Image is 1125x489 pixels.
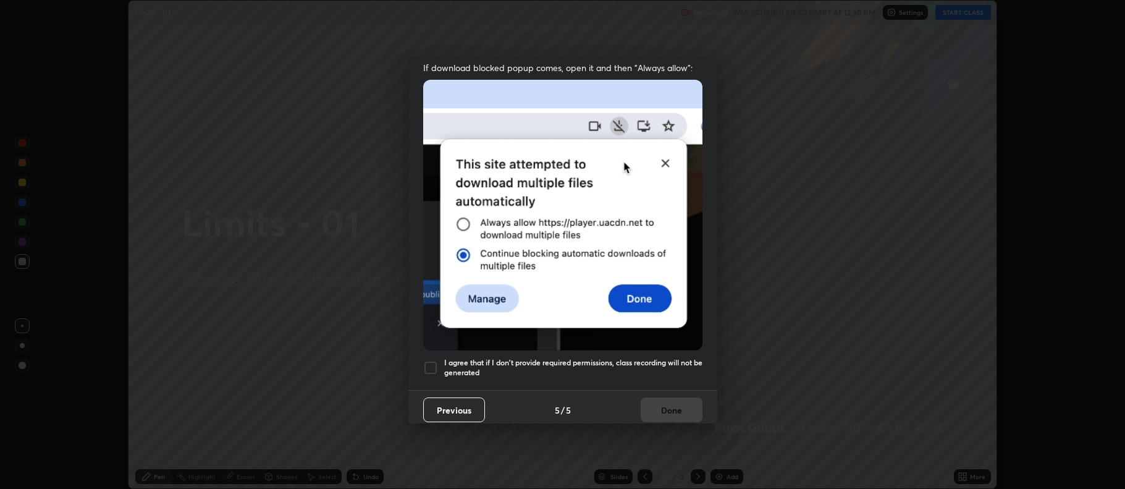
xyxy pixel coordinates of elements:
h4: 5 [555,404,560,417]
h5: I agree that if I don't provide required permissions, class recording will not be generated [444,358,702,377]
button: Previous [423,398,485,422]
h4: / [561,404,565,417]
h4: 5 [566,404,571,417]
span: If download blocked popup comes, open it and then "Always allow": [423,62,702,74]
img: downloads-permission-blocked.gif [423,80,702,350]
